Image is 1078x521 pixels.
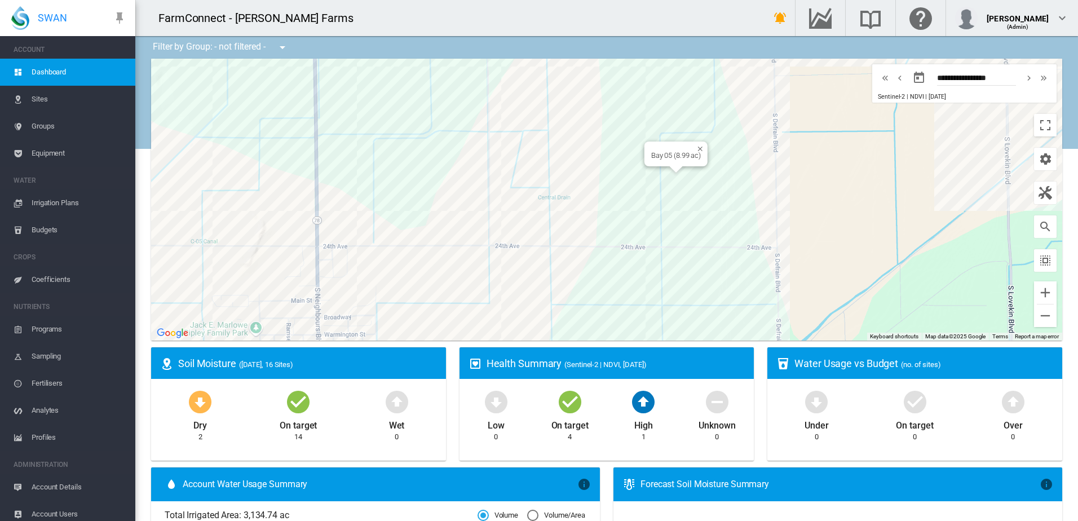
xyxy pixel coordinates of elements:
md-icon: icon-arrow-down-bold-circle [187,388,214,415]
md-icon: icon-arrow-up-bold-circle [1000,388,1027,415]
md-icon: icon-heart-box-outline [469,357,482,370]
md-icon: icon-select-all [1039,254,1052,267]
md-icon: icon-magnify [1039,220,1052,233]
button: Toggle fullscreen view [1034,114,1057,136]
div: Bay 05 (8.99 ac) [651,151,701,160]
button: Keyboard shortcuts [870,333,918,341]
span: Sentinel-2 | NDVI [878,93,924,100]
div: FarmConnect - [PERSON_NAME] Farms [158,10,364,26]
md-icon: icon-map-marker-radius [160,357,174,370]
md-icon: icon-bell-ring [774,11,787,25]
span: (Sentinel-2 | NDVI, [DATE]) [564,360,646,369]
div: Under [805,415,829,432]
div: Wet [389,415,405,432]
span: Programs [32,316,126,343]
button: Zoom in [1034,281,1057,304]
md-icon: icon-pin [113,11,126,25]
md-icon: icon-menu-down [276,41,289,54]
md-radio-button: Volume/Area [527,510,585,521]
md-icon: icon-thermometer-lines [622,478,636,491]
div: On target [280,415,317,432]
span: Equipment [32,140,126,167]
button: Zoom out [1034,304,1057,327]
md-icon: icon-chevron-double-right [1037,71,1050,85]
span: Analytes [32,397,126,424]
span: Fertilisers [32,370,126,397]
span: NUTRIENTS [14,298,126,316]
div: 0 [395,432,399,442]
span: Sites [32,86,126,113]
div: Soil Moisture [178,356,437,370]
span: Budgets [32,217,126,244]
md-icon: icon-arrow-down-bold-circle [483,388,510,415]
span: ACCOUNT [14,41,126,59]
md-radio-button: Volume [478,510,518,521]
md-icon: icon-cog [1039,152,1052,166]
md-icon: icon-cup-water [776,357,790,370]
div: Over [1004,415,1023,432]
a: Report a map error [1015,333,1059,339]
button: icon-magnify [1034,215,1057,238]
div: Forecast Soil Moisture Summary [640,478,1040,491]
span: Groups [32,113,126,140]
a: Open this area in Google Maps (opens a new window) [154,326,191,341]
div: 1 [642,432,646,442]
md-icon: icon-chevron-left [894,71,906,85]
md-icon: icon-checkbox-marked-circle [285,388,312,415]
span: | [DATE] [925,93,946,100]
button: md-calendar [908,67,930,89]
span: ADMINISTRATION [14,456,126,474]
span: Profiles [32,424,126,451]
md-icon: icon-arrow-up-bold-circle [383,388,410,415]
img: profile.jpg [955,7,978,29]
md-icon: icon-water [165,478,178,491]
div: 0 [913,432,917,442]
md-icon: icon-minus-circle [704,388,731,415]
div: 4 [568,432,572,442]
a: Terms [992,333,1008,339]
div: High [634,415,653,432]
md-icon: icon-checkbox-marked-circle [902,388,929,415]
div: 0 [1011,432,1015,442]
div: 14 [294,432,302,442]
div: On target [896,415,933,432]
div: Health Summary [487,356,745,370]
md-icon: icon-chevron-double-left [879,71,891,85]
div: On target [551,415,589,432]
div: Low [488,415,505,432]
div: 0 [715,432,719,442]
span: Account Water Usage Summary [183,478,577,491]
md-icon: Go to the Data Hub [807,11,834,25]
span: Map data ©2025 Google [925,333,986,339]
span: WATER [14,171,126,189]
md-icon: icon-information [1040,478,1053,491]
div: 0 [815,432,819,442]
button: Close [693,142,701,149]
md-icon: Click here for help [907,11,934,25]
span: (no. of sites) [901,360,941,369]
span: Dashboard [32,59,126,86]
button: icon-chevron-left [893,71,907,85]
md-icon: Search the knowledge base [857,11,884,25]
span: Irrigation Plans [32,189,126,217]
md-icon: icon-information [577,478,591,491]
button: icon-chevron-right [1022,71,1036,85]
div: Dry [193,415,207,432]
div: 0 [494,432,498,442]
button: icon-chevron-double-right [1036,71,1051,85]
button: icon-chevron-double-left [878,71,893,85]
img: SWAN-Landscape-Logo-Colour-drop.png [11,6,29,30]
span: Sampling [32,343,126,370]
span: ([DATE], 16 Sites) [239,360,293,369]
button: icon-menu-down [271,36,294,59]
md-icon: icon-arrow-up-bold-circle [630,388,657,415]
div: Unknown [699,415,735,432]
button: icon-cog [1034,148,1057,170]
span: Coefficients [32,266,126,293]
div: 2 [198,432,202,442]
md-icon: icon-chevron-down [1055,11,1069,25]
md-icon: icon-arrow-down-bold-circle [803,388,830,415]
button: icon-bell-ring [769,7,792,29]
div: [PERSON_NAME] [987,8,1049,20]
span: Account Details [32,474,126,501]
